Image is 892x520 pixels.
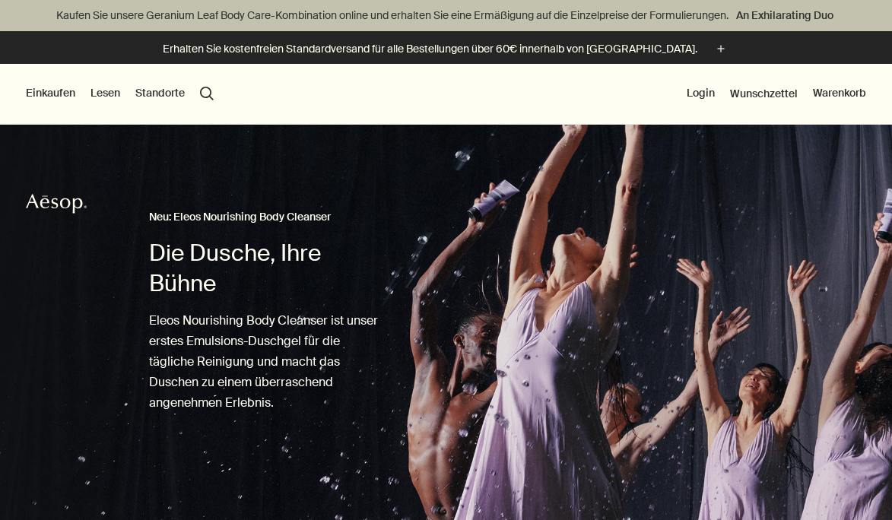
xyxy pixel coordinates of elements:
a: Aesop [22,189,90,223]
nav: primary [26,64,214,125]
button: Warenkorb [813,86,866,101]
p: Eleos Nourishing Body Cleanser ist unser erstes Emulsions-Duschgel für die tägliche Reinigung und... [149,310,386,414]
button: Menüpunkt "Suche" öffnen [200,87,214,100]
button: Standorte [135,86,185,101]
h1: Die Dusche, Ihre Bühne [149,238,386,299]
a: An Exhilarating Duo [733,7,836,24]
button: Lesen [90,86,120,101]
nav: supplementary [687,64,866,125]
h2: Neu: Eleos Nourishing Body Cleanser [149,208,386,227]
p: Kaufen Sie unsere Geranium Leaf Body Care-Kombination online und erhalten Sie eine Ermäßigung auf... [15,8,877,24]
a: Wunschzettel [730,87,798,100]
button: Erhalten Sie kostenfreien Standardversand für alle Bestellungen über 60€ innerhalb von [GEOGRAPHI... [163,40,729,58]
svg: Aesop [26,192,87,215]
button: Login [687,86,715,101]
p: Erhalten Sie kostenfreien Standardversand für alle Bestellungen über 60€ innerhalb von [GEOGRAPHI... [163,41,697,57]
button: Einkaufen [26,86,75,101]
